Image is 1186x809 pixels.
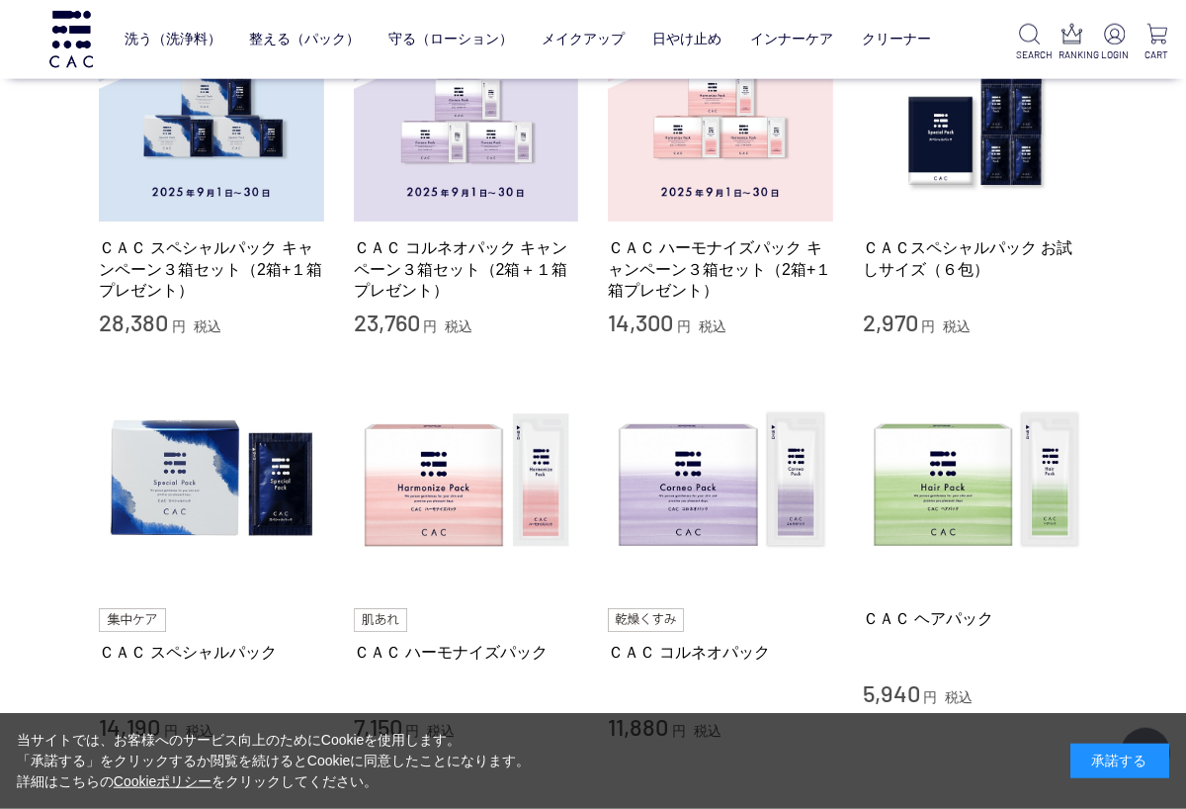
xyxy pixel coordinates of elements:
a: 日やけ止め [652,16,721,62]
img: 乾燥くすみ [608,608,684,632]
p: CART [1144,47,1170,62]
a: ＣＡＣ コルネオパック [608,642,833,663]
span: 税込 [194,318,221,334]
span: 税込 [445,318,472,334]
a: ＣＡＣ スペシャルパック キャンペーン３箱セット（2箱+１箱プレゼント） [99,237,324,301]
span: 円 [172,318,186,334]
img: 肌あれ [354,608,407,632]
a: ＣＡＣスペシャルパック お試しサイズ（６包） [863,237,1088,280]
p: RANKING [1059,47,1085,62]
a: ＣＡＣ コルネオパック キャンペーン３箱セット（2箱＋１箱プレゼント） [354,237,579,301]
span: 円 [677,318,691,334]
span: 14,300 [608,308,673,336]
a: ＣＡＣ スペシャルパック [99,642,324,663]
a: メイクアップ [542,16,625,62]
p: SEARCH [1016,47,1043,62]
a: CART [1144,24,1170,62]
a: RANKING [1059,24,1085,62]
span: 税込 [943,318,971,334]
span: 2,970 [863,308,918,336]
span: 税込 [945,689,973,705]
span: 円 [921,318,935,334]
span: 円 [423,318,437,334]
div: 当サイトでは、お客様へのサービス向上のためにCookieを使用します。 「承諾する」をクリックするか閲覧を続けるとCookieに同意したことになります。 詳細はこちらの をクリックしてください。 [17,730,531,792]
a: 洗う（洗浄料） [125,16,221,62]
span: 税込 [699,318,726,334]
a: ＣＡＣ ハーモナイズパック キャンペーン３箱セット（2箱+１箱プレゼント） [608,237,833,301]
img: ＣＡＣ ヘアパック [863,368,1088,593]
span: 23,760 [354,308,420,336]
a: Cookieポリシー [114,773,212,789]
img: ＣＡＣ コルネオパック [608,368,833,593]
div: 承諾する [1070,744,1169,778]
span: 円 [923,689,937,705]
img: ＣＡＣ スペシャルパック [99,368,324,593]
a: クリーナー [862,16,931,62]
img: ＣＡＣ ハーモナイズパック [354,368,579,593]
a: LOGIN [1101,24,1128,62]
a: ＣＡＣ ヘアパック [863,608,1088,629]
img: logo [46,11,96,67]
img: 集中ケア [99,608,166,632]
a: ＣＡＣ ハーモナイズパック [354,642,579,663]
span: 28,380 [99,308,168,336]
span: 5,940 [863,678,920,707]
a: 整える（パック） [249,16,360,62]
p: LOGIN [1101,47,1128,62]
a: インナーケア [750,16,833,62]
a: SEARCH [1016,24,1043,62]
a: 守る（ローション） [388,16,513,62]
